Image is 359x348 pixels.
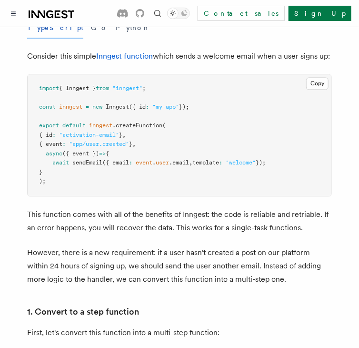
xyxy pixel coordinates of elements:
[146,104,149,111] span: :
[162,123,166,129] span: (
[129,104,146,111] span: ({ id
[52,160,69,166] span: await
[27,17,83,39] button: TypeScript
[129,160,132,166] span: :
[152,8,163,19] button: Find something...
[59,104,82,111] span: inngest
[116,17,150,39] button: Python
[99,151,106,157] span: =>
[62,123,86,129] span: default
[52,132,56,139] span: :
[256,160,266,166] span: });
[189,160,192,166] span: ,
[92,104,102,111] span: new
[91,17,108,39] button: Go
[59,85,96,92] span: { Inngest }
[39,123,59,129] span: export
[156,160,169,166] span: user
[39,141,62,148] span: { event
[192,160,219,166] span: template
[119,132,122,139] span: }
[132,141,136,148] span: ,
[306,78,329,90] button: Copy
[152,160,156,166] span: .
[86,104,89,111] span: =
[8,8,19,19] button: Toggle navigation
[106,151,109,157] span: {
[289,6,351,21] a: Sign Up
[112,85,142,92] span: "inngest"
[62,151,99,157] span: ({ event })
[96,85,109,92] span: from
[112,123,162,129] span: .createFunction
[89,123,112,129] span: inngest
[179,104,189,111] span: });
[142,85,146,92] span: ;
[27,246,332,287] p: However, there is a new requirement: if a user hasn't created a post on our platform within 24 ho...
[39,85,59,92] span: import
[39,104,56,111] span: const
[136,160,152,166] span: event
[69,141,129,148] span: "app/user.created"
[226,160,256,166] span: "welcome"
[106,104,129,111] span: Inngest
[122,132,126,139] span: ,
[167,8,190,19] button: Toggle dark mode
[198,6,285,21] a: Contact sales
[72,160,102,166] span: sendEmail
[39,132,52,139] span: { id
[129,141,132,148] span: }
[27,50,332,63] p: Consider this simple which sends a welcome email when a user signs up:
[27,306,139,319] a: 1. Convert to a step function
[27,327,332,340] p: First, let's convert this function into a multi-step function:
[219,160,222,166] span: :
[46,151,62,157] span: async
[39,178,46,185] span: );
[62,141,66,148] span: :
[152,104,179,111] span: "my-app"
[169,160,189,166] span: .email
[102,160,129,166] span: ({ email
[59,132,119,139] span: "activation-email"
[27,208,332,235] p: This function comes with all of the benefits of Inngest: the code is reliable and retriable. If a...
[39,169,42,176] span: }
[96,51,153,61] a: Inngest function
